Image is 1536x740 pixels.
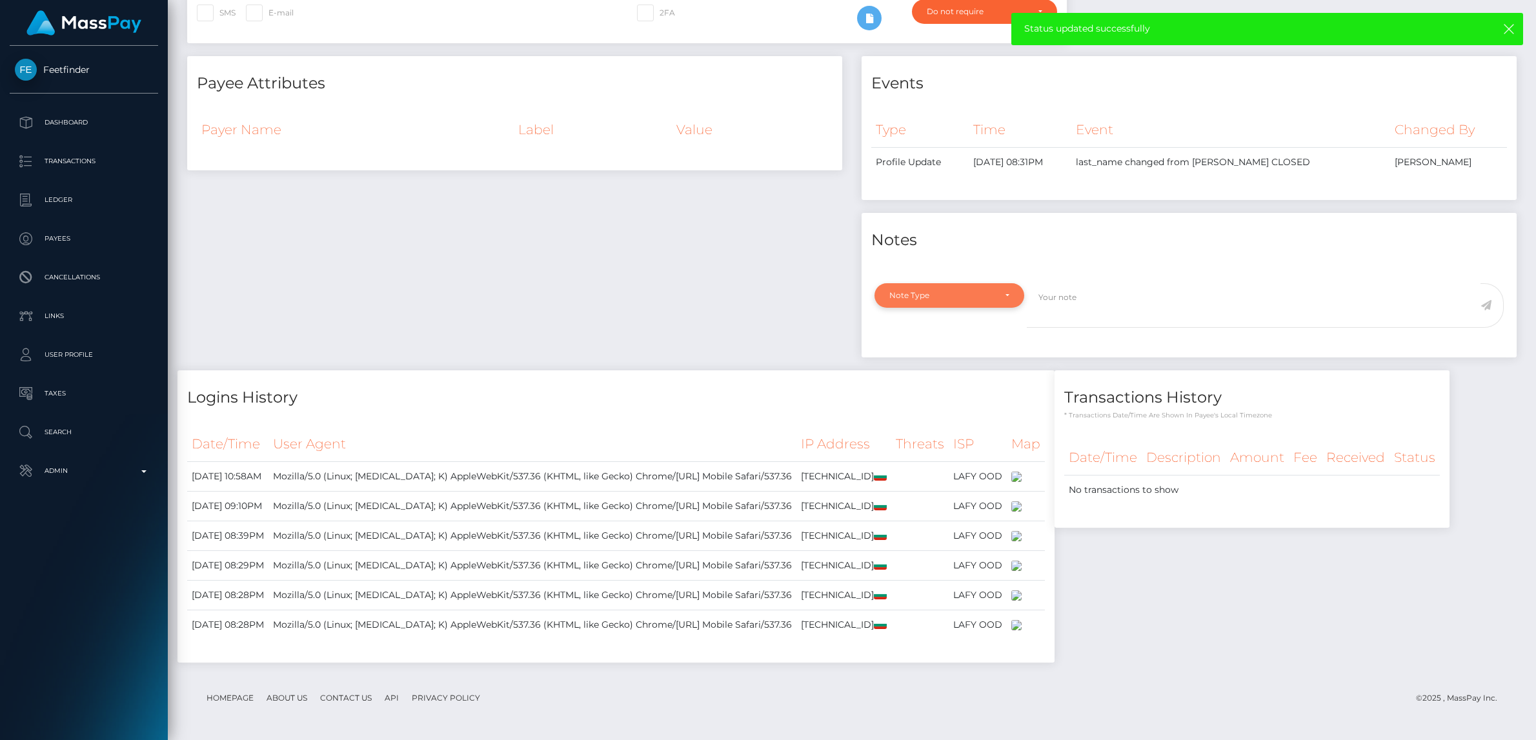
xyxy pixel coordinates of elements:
[187,426,268,462] th: Date/Time
[796,521,891,551] td: [TECHNICAL_ID]
[1322,440,1389,475] th: Received
[15,384,153,403] p: Taxes
[874,283,1024,308] button: Note Type
[949,551,1007,581] td: LAFY OOD
[637,5,675,21] label: 2FA
[15,423,153,442] p: Search
[187,462,268,492] td: [DATE] 10:58AM
[1011,472,1022,482] img: 200x100
[672,112,833,147] th: Value
[1064,475,1440,505] td: No transactions to show
[1226,440,1289,475] th: Amount
[187,492,268,521] td: [DATE] 09:10PM
[874,621,887,629] img: bg.png
[949,492,1007,521] td: LAFY OOD
[874,473,887,481] img: bg.png
[949,426,1007,462] th: ISP
[10,223,158,255] a: Payees
[796,581,891,610] td: [TECHNICAL_ID]
[187,551,268,581] td: [DATE] 08:29PM
[268,492,796,521] td: Mozilla/5.0 (Linux; [MEDICAL_DATA]; K) AppleWebKit/537.36 (KHTML, like Gecko) Chrome/[URL] Mobile...
[26,10,141,35] img: MassPay Logo
[268,581,796,610] td: Mozilla/5.0 (Linux; [MEDICAL_DATA]; K) AppleWebKit/537.36 (KHTML, like Gecko) Chrome/[URL] Mobile...
[1071,148,1390,177] td: last_name changed from [PERSON_NAME] CLOSED
[15,306,153,326] p: Links
[514,112,672,147] th: Label
[796,492,891,521] td: [TECHNICAL_ID]
[268,426,796,462] th: User Agent
[949,462,1007,492] td: LAFY OOD
[949,610,1007,640] td: LAFY OOD
[15,113,153,132] p: Dashboard
[268,610,796,640] td: Mozilla/5.0 (Linux; [MEDICAL_DATA]; K) AppleWebKit/537.36 (KHTML, like Gecko) Chrome/[URL] Mobile...
[15,190,153,210] p: Ledger
[10,64,158,75] span: Feetfinder
[1389,440,1440,475] th: Status
[246,5,294,21] label: E-mail
[1011,501,1022,512] img: 200x100
[1289,440,1322,475] th: Fee
[187,386,1045,409] h4: Logins History
[197,72,833,95] h4: Payee Attributes
[874,503,887,510] img: bg.png
[187,581,268,610] td: [DATE] 08:28PM
[949,581,1007,610] td: LAFY OOD
[1011,561,1022,571] img: 200x100
[949,521,1007,551] td: LAFY OOD
[1416,691,1507,705] div: © 2025 , MassPay Inc.
[15,268,153,287] p: Cancellations
[379,688,404,708] a: API
[1142,440,1226,475] th: Description
[187,610,268,640] td: [DATE] 08:28PM
[15,461,153,481] p: Admin
[187,521,268,551] td: [DATE] 08:39PM
[201,688,259,708] a: Homepage
[1390,148,1507,177] td: [PERSON_NAME]
[891,426,949,462] th: Threats
[1064,440,1142,475] th: Date/Time
[10,145,158,177] a: Transactions
[871,72,1507,95] h4: Events
[874,592,887,599] img: bg.png
[796,462,891,492] td: [TECHNICAL_ID]
[10,416,158,448] a: Search
[15,345,153,365] p: User Profile
[889,290,995,301] div: Note Type
[10,184,158,216] a: Ledger
[15,59,37,81] img: Feetfinder
[969,112,1072,148] th: Time
[15,229,153,248] p: Payees
[10,261,158,294] a: Cancellations
[1390,112,1507,148] th: Changed By
[268,551,796,581] td: Mozilla/5.0 (Linux; [MEDICAL_DATA]; K) AppleWebKit/537.36 (KHTML, like Gecko) Chrome/[URL] Mobile...
[871,148,969,177] td: Profile Update
[1064,410,1440,420] p: * Transactions date/time are shown in payee's local timezone
[197,112,514,147] th: Payer Name
[197,5,236,21] label: SMS
[796,551,891,581] td: [TECHNICAL_ID]
[268,521,796,551] td: Mozilla/5.0 (Linux; [MEDICAL_DATA]; K) AppleWebKit/537.36 (KHTML, like Gecko) Chrome/[URL] Mobile...
[10,339,158,371] a: User Profile
[1011,590,1022,601] img: 200x100
[10,377,158,410] a: Taxes
[1024,22,1457,35] span: Status updated successfully
[1071,112,1390,148] th: Event
[927,6,1028,17] div: Do not require
[871,229,1507,252] h4: Notes
[315,688,377,708] a: Contact Us
[268,462,796,492] td: Mozilla/5.0 (Linux; [MEDICAL_DATA]; K) AppleWebKit/537.36 (KHTML, like Gecko) Chrome/[URL] Mobile...
[15,152,153,171] p: Transactions
[10,106,158,139] a: Dashboard
[1064,386,1440,409] h4: Transactions History
[969,148,1072,177] td: [DATE] 08:31PM
[871,112,969,148] th: Type
[10,455,158,487] a: Admin
[10,300,158,332] a: Links
[874,532,887,540] img: bg.png
[796,426,891,462] th: IP Address
[1007,426,1045,462] th: Map
[796,610,891,640] td: [TECHNICAL_ID]
[261,688,312,708] a: About Us
[407,688,485,708] a: Privacy Policy
[874,562,887,570] img: bg.png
